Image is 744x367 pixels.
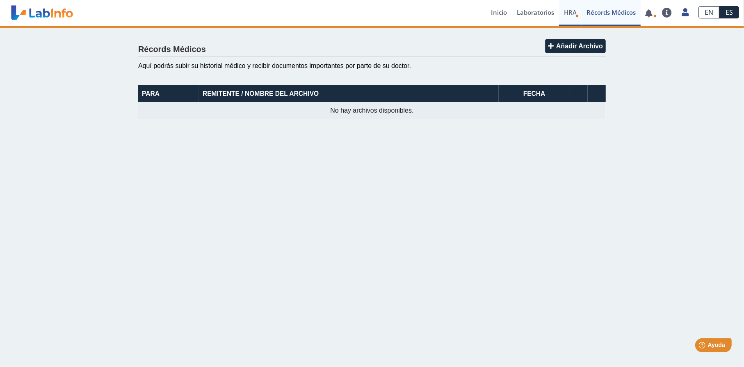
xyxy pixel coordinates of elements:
[199,85,499,102] th: Remitente / Nombre del Archivo
[138,85,199,102] th: Para
[556,43,603,50] span: Añadir Archivo
[138,45,206,54] h4: Récords Médicos
[719,6,739,18] a: ES
[545,39,606,53] button: Añadir Archivo
[671,335,735,358] iframe: Help widget launcher
[330,107,413,114] span: No hay archivos disponibles.
[698,6,719,18] a: EN
[564,8,577,16] span: HRA
[138,62,411,69] span: Aquí podrás subir su historial médico y recibir documentos importantes por parte de su doctor.
[499,85,570,102] th: Fecha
